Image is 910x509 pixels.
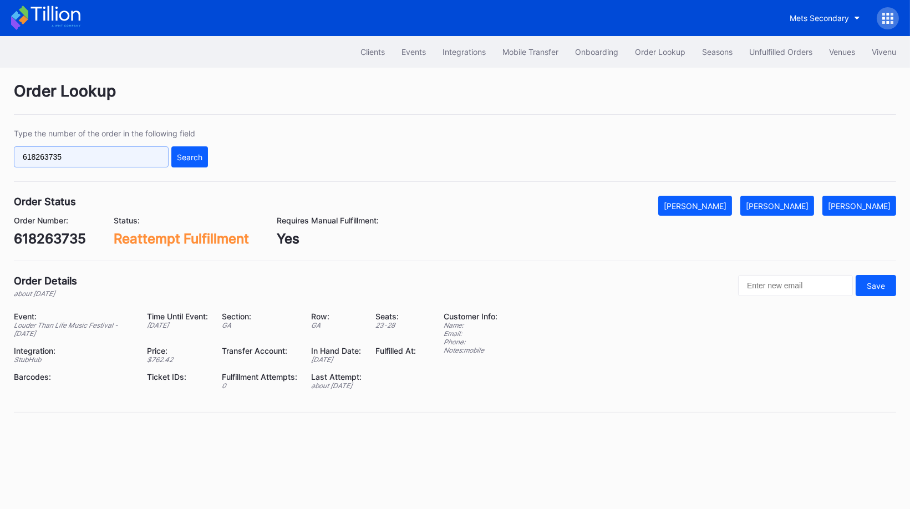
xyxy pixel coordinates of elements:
div: Event: [14,312,133,321]
button: Seasons [694,42,741,62]
div: Status: [114,216,249,225]
div: Order Number: [14,216,86,225]
div: Notes: mobile [444,346,497,354]
button: Clients [352,42,393,62]
button: Onboarding [567,42,627,62]
div: Seasons [702,47,733,57]
div: Events [401,47,426,57]
div: Price: [147,346,208,355]
div: Order Lookup [14,82,896,115]
div: Fulfilled At: [375,346,416,355]
div: Clients [360,47,385,57]
div: In Hand Date: [311,346,362,355]
div: Order Status [14,196,76,207]
div: [PERSON_NAME] [828,201,891,211]
div: Vivenu [872,47,896,57]
button: Venues [821,42,863,62]
div: Type the number of the order in the following field [14,129,208,138]
div: GA [222,321,297,329]
div: 0 [222,381,297,390]
div: Time Until Event: [147,312,208,321]
div: Yes [277,231,379,247]
div: [DATE] [147,321,208,329]
div: Order Details [14,275,77,287]
button: Mobile Transfer [494,42,567,62]
div: Section: [222,312,297,321]
div: 23 - 28 [375,321,416,329]
div: Fulfillment Attempts: [222,372,297,381]
div: Customer Info: [444,312,497,321]
div: [DATE] [311,355,362,364]
div: about [DATE] [311,381,362,390]
div: StubHub [14,355,133,364]
div: Requires Manual Fulfillment: [277,216,379,225]
button: Mets Secondary [781,8,868,28]
button: Events [393,42,434,62]
div: Reattempt Fulfillment [114,231,249,247]
div: 618263735 [14,231,86,247]
div: Onboarding [575,47,618,57]
button: Search [171,146,208,167]
button: Unfulfilled Orders [741,42,821,62]
button: [PERSON_NAME] [822,196,896,216]
div: GA [311,321,362,329]
div: Mets Secondary [790,13,849,23]
div: Row: [311,312,362,321]
button: Order Lookup [627,42,694,62]
div: Order Lookup [635,47,685,57]
div: Venues [829,47,855,57]
div: $ 762.42 [147,355,208,364]
input: Enter new email [738,275,853,296]
div: Search [177,152,202,162]
div: Louder Than Life Music Festival - [DATE] [14,321,133,338]
button: Save [856,275,896,296]
button: Vivenu [863,42,904,62]
div: Unfulfilled Orders [749,47,812,57]
div: Ticket IDs: [147,372,208,381]
div: Email: [444,329,497,338]
div: Name: [444,321,497,329]
div: Transfer Account: [222,346,297,355]
div: [PERSON_NAME] [664,201,726,211]
div: Integration: [14,346,133,355]
button: Integrations [434,42,494,62]
div: Seats: [375,312,416,321]
button: [PERSON_NAME] [658,196,732,216]
div: Mobile Transfer [502,47,558,57]
div: Save [867,281,885,291]
div: Barcodes: [14,372,133,381]
div: Last Attempt: [311,372,362,381]
input: GT59662 [14,146,169,167]
div: Phone: [444,338,497,346]
button: [PERSON_NAME] [740,196,814,216]
div: about [DATE] [14,289,77,298]
div: Integrations [443,47,486,57]
div: [PERSON_NAME] [746,201,809,211]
